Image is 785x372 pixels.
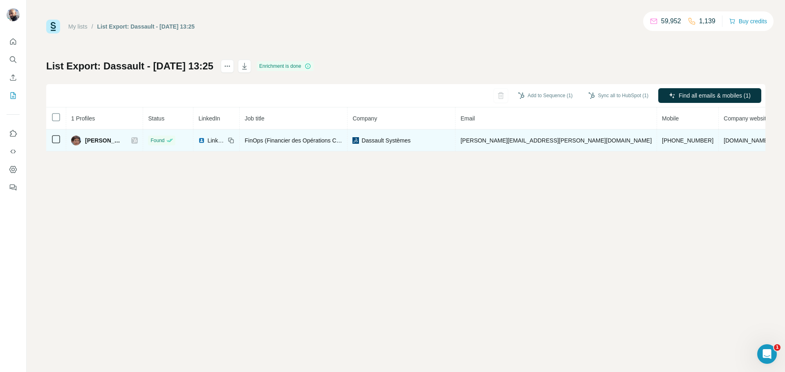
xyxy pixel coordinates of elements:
[774,344,781,351] span: 1
[7,126,20,141] button: Use Surfe on LinkedIn
[207,136,225,145] span: LinkedIn
[460,137,652,144] span: [PERSON_NAME][EMAIL_ADDRESS][PERSON_NAME][DOMAIN_NAME]
[352,137,359,144] img: company-logo
[7,144,20,159] button: Use Surfe API
[92,22,93,31] li: /
[68,23,87,30] a: My lists
[757,344,777,364] iframe: Intercom live chat
[583,89,654,102] button: Sync all to HubSpot (1)
[724,115,769,122] span: Company website
[662,115,679,122] span: Mobile
[7,8,20,21] img: Avatar
[46,20,60,33] img: Surfe Logo
[661,16,681,26] p: 59,952
[7,70,20,85] button: Enrich CSV
[150,137,164,144] span: Found
[361,136,410,145] span: Dassault Systèmes
[460,115,475,122] span: Email
[71,136,81,145] img: Avatar
[7,34,20,49] button: Quick start
[662,137,713,144] span: [PHONE_NUMBER]
[244,115,264,122] span: Job title
[7,180,20,195] button: Feedback
[198,115,220,122] span: LinkedIn
[257,61,314,71] div: Enrichment is done
[198,137,205,144] img: LinkedIn logo
[71,115,95,122] span: 1 Profiles
[7,88,20,103] button: My lists
[679,91,751,100] span: Find all emails & mobiles (1)
[148,115,164,122] span: Status
[7,162,20,177] button: Dashboard
[97,22,195,31] div: List Export: Dassault - [DATE] 13:25
[658,88,761,103] button: Find all emails & mobiles (1)
[7,52,20,67] button: Search
[512,89,579,102] button: Add to Sequence (1)
[244,137,349,144] span: FinOps (Financier des Opérations Cloud)
[352,115,377,122] span: Company
[699,16,715,26] p: 1,139
[724,137,769,144] span: [DOMAIN_NAME]
[46,60,213,73] h1: List Export: Dassault - [DATE] 13:25
[85,136,123,145] span: [PERSON_NAME]
[221,60,234,73] button: actions
[729,16,767,27] button: Buy credits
